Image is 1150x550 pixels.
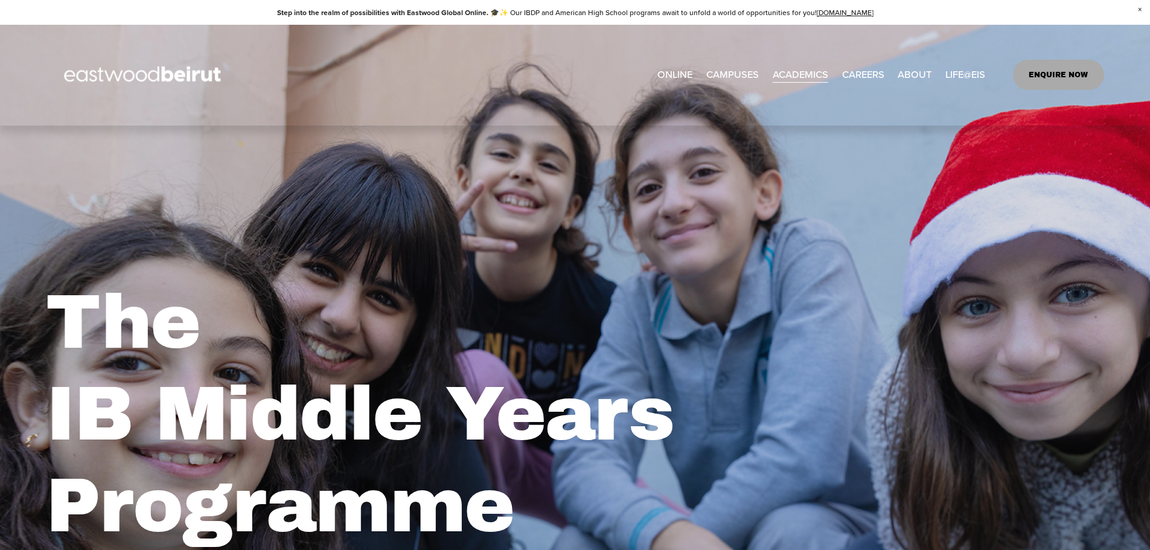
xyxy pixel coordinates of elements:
img: EastwoodIS Global Site [46,44,243,106]
a: folder dropdown [773,65,828,85]
span: LIFE@EIS [945,66,985,84]
span: CAMPUSES [706,66,759,84]
a: ONLINE [657,65,692,85]
a: CAREERS [842,65,884,85]
a: folder dropdown [706,65,759,85]
a: folder dropdown [898,65,931,85]
a: folder dropdown [945,65,985,85]
a: ENQUIRE NOW [1013,60,1104,90]
a: [DOMAIN_NAME] [817,7,874,18]
span: ABOUT [898,66,931,84]
span: ACADEMICS [773,66,828,84]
